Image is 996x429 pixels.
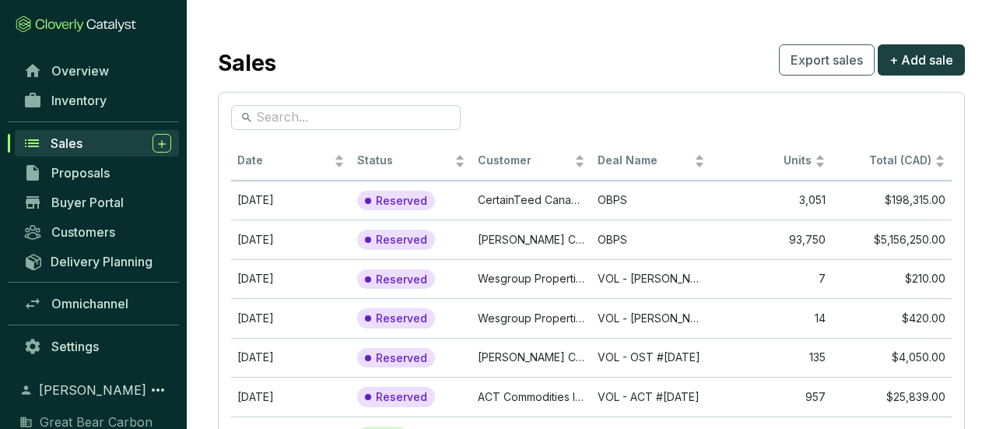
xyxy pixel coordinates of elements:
td: 3,051 [711,181,831,220]
p: Reserved [376,233,427,247]
td: $5,156,250.00 [832,220,952,259]
span: Buyer Portal [51,195,124,210]
td: VOL - OST #2025-09-09 [591,338,711,378]
td: Ostrom Climate [472,338,591,378]
td: OBPS [591,181,711,220]
th: Deal Name [591,142,711,181]
td: $420.00 [832,298,952,338]
button: Export sales [779,44,875,76]
button: + Add sale [878,44,965,76]
p: Reserved [376,194,427,208]
span: Status [357,153,451,168]
span: Customer [478,153,571,168]
td: Oct 08 2025 [231,338,351,378]
td: 957 [711,377,831,417]
td: $210.00 [832,259,952,299]
span: [PERSON_NAME] [39,381,146,399]
a: Customers [16,219,179,245]
span: Proposals [51,165,110,181]
th: Customer [472,142,591,181]
span: + Add sale [889,51,953,69]
td: ACT Commodities Inc [472,377,591,417]
span: Date [237,153,331,168]
span: Total (CAD) [869,153,931,167]
th: Units [711,142,831,181]
h2: Sales [218,47,276,79]
span: Deal Name [598,153,691,168]
span: Delivery Planning [51,254,153,269]
td: VOL - ACT #2025-09-09 [591,377,711,417]
td: $25,839.00 [832,377,952,417]
td: Oct 07 2025 [231,259,351,299]
td: $198,315.00 [832,181,952,220]
p: Reserved [376,390,427,404]
td: Oct 12 2025 [231,220,351,259]
td: Wesgroup Properties [472,298,591,338]
th: Status [351,142,471,181]
span: Sales [51,135,82,151]
a: Inventory [16,87,179,114]
a: Sales [15,130,179,156]
span: Settings [51,339,99,354]
td: VOL - WES #2025-09-08 [591,259,711,299]
td: Wesgroup Properties [472,259,591,299]
td: VOL - WES #2025-09-05 [591,298,711,338]
span: Units [717,153,811,168]
td: Ostrom Climate [472,220,591,259]
td: 93,750 [711,220,831,259]
td: Oct 08 2025 [231,377,351,417]
td: CertainTeed Canada, Inc [472,181,591,220]
input: Search... [256,109,437,126]
p: Reserved [376,273,427,287]
a: Delivery Planning [16,248,179,274]
span: Export sales [791,51,863,69]
span: Customers [51,224,115,240]
th: Date [231,142,351,181]
a: Buyer Portal [16,189,179,216]
td: 135 [711,338,831,378]
td: Oct 30 2025 [231,181,351,220]
td: 14 [711,298,831,338]
span: Overview [51,63,109,79]
a: Proposals [16,160,179,186]
td: Oct 03 2025 [231,298,351,338]
a: Overview [16,58,179,84]
p: Reserved [376,311,427,325]
span: Omnichannel [51,296,128,311]
td: 7 [711,259,831,299]
a: Omnichannel [16,290,179,317]
td: $4,050.00 [832,338,952,378]
span: Inventory [51,93,107,108]
td: OBPS [591,220,711,259]
p: Reserved [376,351,427,365]
a: Settings [16,333,179,360]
